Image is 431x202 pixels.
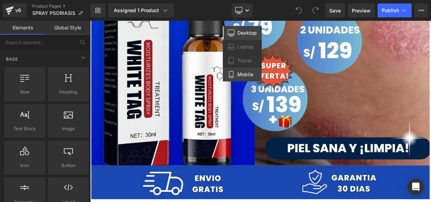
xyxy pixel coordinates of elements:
[237,30,257,36] span: Desktop
[414,3,428,17] button: More
[3,3,27,17] a: v6
[382,8,399,13] span: Publish
[292,3,306,17] button: Undo
[237,44,254,50] span: Laptop
[32,3,90,9] a: Product Pages
[50,88,87,96] span: Heading
[223,54,262,68] a: Tablet
[407,178,424,195] div: Open Intercom Messenger
[45,21,90,35] a: Global Style
[5,56,19,62] span: Base
[352,7,371,14] span: Preview
[348,3,375,17] a: Preview
[378,3,412,17] button: Publish
[14,6,23,15] div: v6
[50,125,87,132] span: Image
[6,125,43,132] span: Text Block
[32,10,75,16] span: SPRAY PSORIASIS
[50,162,87,169] span: Button
[223,26,262,40] a: Desktop
[223,40,262,54] a: Laptop
[223,68,262,81] a: Mobile
[237,58,252,64] span: Tablet
[114,7,169,14] div: Assigned 1 Product
[309,3,322,17] button: Redo
[6,162,43,169] span: Icon
[90,3,105,17] a: New Library
[237,71,253,78] span: Mobile
[329,7,341,14] span: Save
[6,88,43,96] span: Row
